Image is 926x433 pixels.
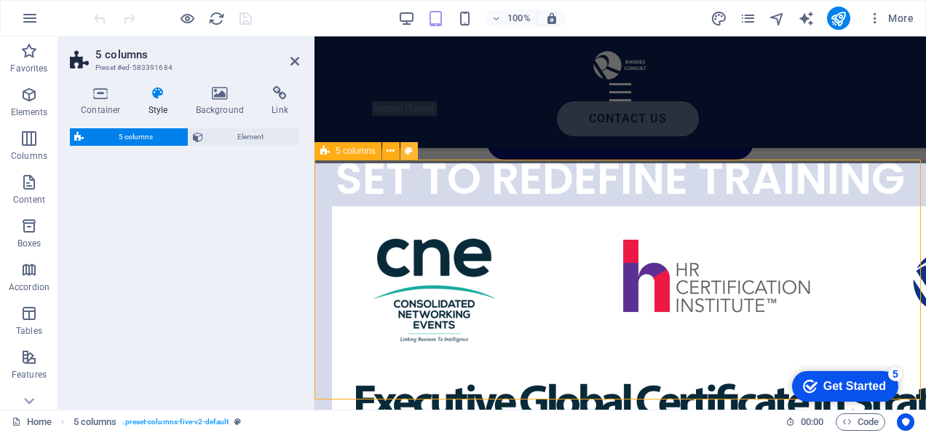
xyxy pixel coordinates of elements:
[11,150,47,162] p: Columns
[740,10,756,27] i: Pages (Ctrl+Alt+S)
[185,86,261,117] h4: Background
[12,369,47,381] p: Features
[74,413,117,431] span: Click to select. Double-click to edit
[811,416,813,427] span: :
[486,9,537,27] button: 100%
[88,128,183,146] span: 5 columns
[10,63,47,74] p: Favorites
[785,413,824,431] h6: Session time
[12,413,52,431] a: Home
[70,86,138,117] h4: Container
[830,10,847,27] i: Publish
[769,9,786,27] button: navigator
[208,10,225,27] i: Reload page
[507,9,531,27] h6: 100%
[122,413,229,431] span: . preset-columns-five-v2-default
[74,413,242,431] nav: breadcrumb
[801,413,823,431] span: 00 00
[207,128,295,146] span: Element
[868,11,914,26] span: More
[17,238,41,249] p: Boxes
[70,128,188,146] button: 5 columns
[862,7,919,30] button: More
[43,16,106,29] div: Get Started
[711,9,728,27] button: design
[234,418,241,426] i: This element is a customizable preset
[827,7,850,30] button: publish
[16,325,42,337] p: Tables
[897,413,914,431] button: Usercentrics
[836,413,885,431] button: Code
[108,3,122,17] div: 5
[9,281,50,293] p: Accordion
[740,9,757,27] button: pages
[842,413,879,431] span: Code
[95,61,270,74] h3: Preset #ed-583391684
[12,7,118,38] div: Get Started 5 items remaining, 0% complete
[798,9,815,27] button: text_generator
[189,128,299,146] button: Element
[95,48,299,61] h2: 5 columns
[711,10,727,27] i: Design (Ctrl+Alt+Y)
[11,106,48,118] p: Elements
[13,194,45,206] p: Content
[261,86,299,117] h4: Link
[138,86,185,117] h4: Style
[769,10,785,27] i: Navigator
[207,9,225,27] button: reload
[336,147,376,155] span: 5 columns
